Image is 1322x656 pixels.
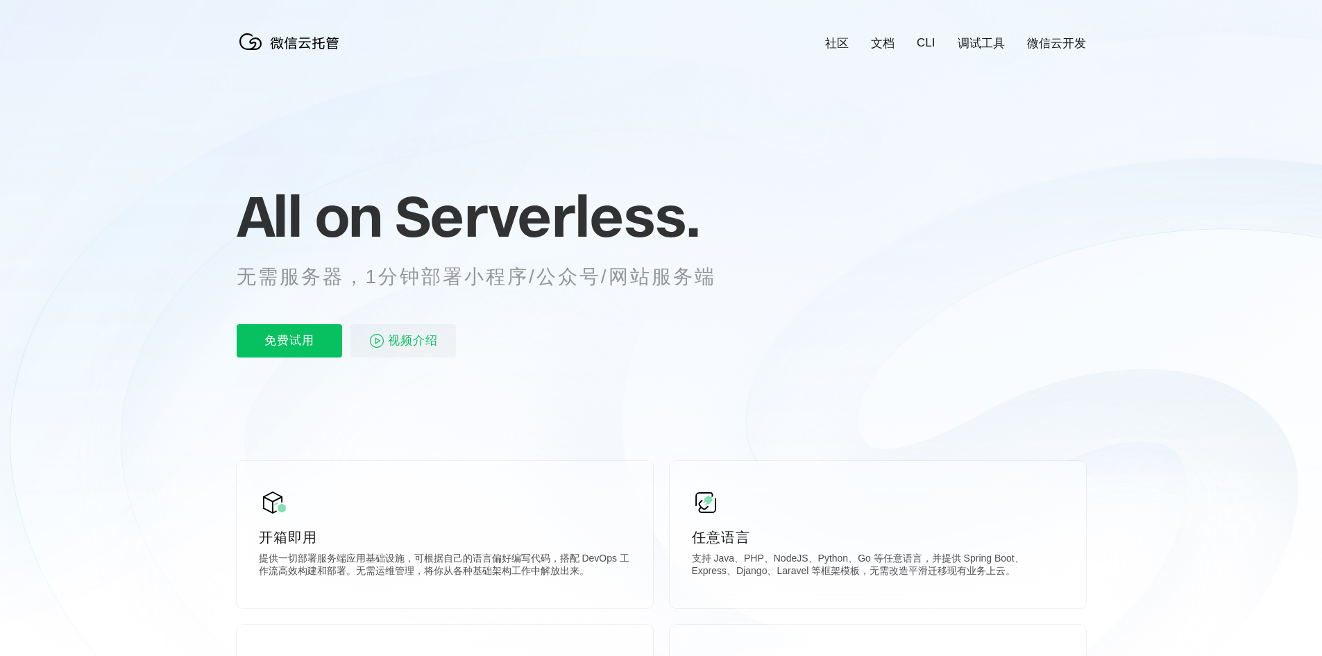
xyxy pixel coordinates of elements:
span: Serverless. [395,181,700,251]
p: 提供一切部署服务端应用基础设施，可根据自己的语言偏好编写代码，搭配 DevOps 工作流高效构建和部署。无需运维管理，将你从各种基础架构工作中解放出来。 [259,553,631,580]
a: 调试工具 [958,35,1005,51]
a: CLI [917,36,935,50]
p: 免费试用 [237,324,342,358]
img: 微信云托管 [237,28,348,56]
span: 视频介绍 [388,324,438,358]
span: All on [237,181,382,251]
a: 微信云开发 [1027,35,1086,51]
p: 任意语言 [692,528,1064,547]
a: 社区 [825,35,849,51]
img: video_play.svg [368,333,385,349]
p: 无需服务器，1分钟部署小程序/公众号/网站服务端 [237,263,742,291]
p: 开箱即用 [259,528,631,547]
a: 文档 [871,35,895,51]
a: 微信云托管 [237,46,348,58]
p: 支持 Java、PHP、NodeJS、Python、Go 等任意语言，并提供 Spring Boot、Express、Django、Laravel 等框架模板，无需改造平滑迁移现有业务上云。 [692,553,1064,580]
